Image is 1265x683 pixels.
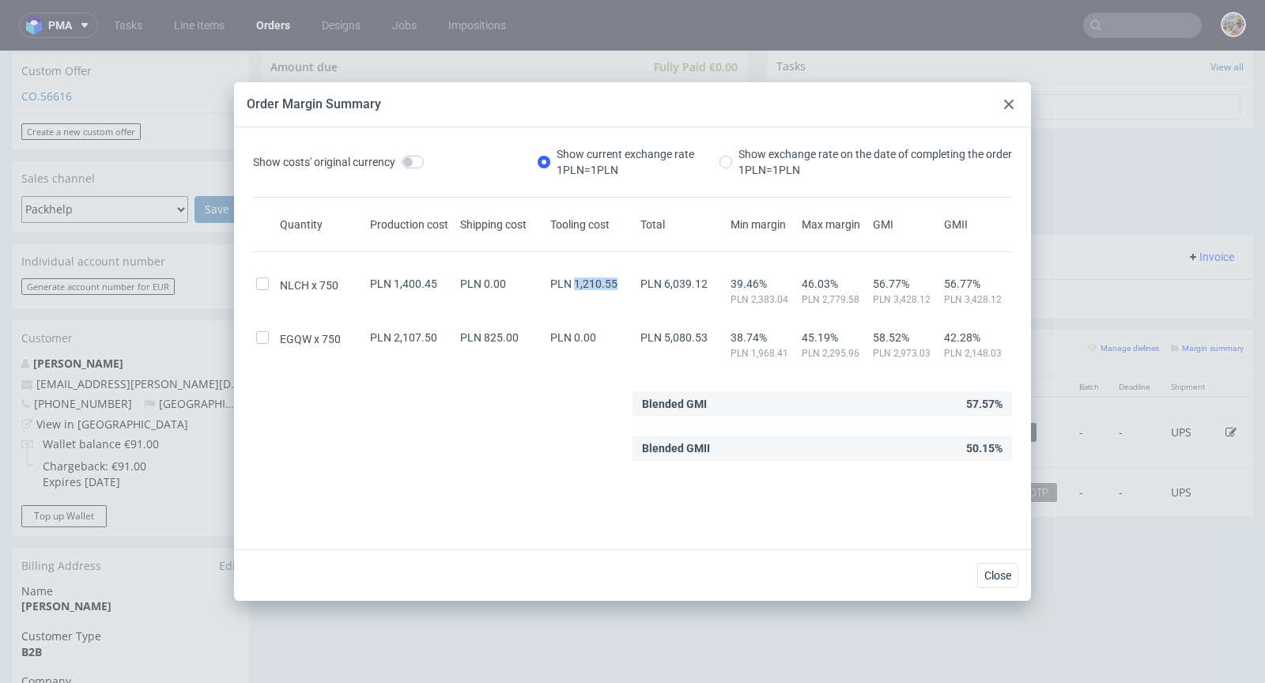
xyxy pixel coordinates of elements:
span: PLN 3,428.12 [873,293,938,306]
small: Manage dielines [1089,293,1159,302]
th: Shipment [1161,326,1216,346]
div: Shipping cost [457,217,547,232]
small: Margin summary [1171,293,1244,302]
td: - [1109,417,1161,466]
div: Order Margin Summary [247,96,381,113]
button: Update Proforma [417,130,501,147]
div: Individual account number [12,194,249,228]
td: €1.59 [849,346,904,417]
input: Type to create new task [780,43,1240,69]
span: PLN 1,400.45 [370,277,437,290]
a: [PERSON_NAME] [33,305,123,320]
span: 56.77% [873,277,938,290]
th: Specs [422,326,806,346]
a: Create a new custom offer [21,73,141,89]
span: PLN 2,107.50 [370,331,437,344]
button: Generate account number for EUR [21,228,175,244]
span: PLN 5,080.53 [640,331,708,344]
span: Chargeback: €91.00 [43,408,159,424]
span: Expires [DATE] [43,424,159,440]
td: 750 [806,417,850,466]
th: LIID [368,326,422,346]
span: 56.77% [944,277,1009,290]
div: Production cost [367,217,457,232]
div: 57.57% [632,391,1012,417]
div: Min margin [727,217,799,232]
span: Blended GMII [642,436,710,461]
td: €1.89 [849,417,904,466]
span: PLN 2,295.96 [802,347,867,360]
div: Show current exchange rate [557,146,694,178]
a: View all [1210,9,1244,23]
div: 1 PLN = 1 PLN [738,162,1012,178]
th: Unit price [849,326,904,346]
div: Tooling cost [547,217,637,232]
strong: B2B [21,594,42,609]
div: No invoices yet [261,228,1253,255]
div: Proforma [261,84,747,119]
span: PLN 0.00 [460,277,506,290]
div: → pre-DTP [985,432,1057,451]
td: - [1109,346,1161,417]
th: Stage [976,326,1069,346]
th: Deadline [1109,326,1161,346]
span: Blended GMI [642,391,707,417]
td: 750 [806,346,850,417]
span: 38.74% [731,331,795,344]
span: PLN 1,210.55 [550,277,617,290]
strong: [PERSON_NAME] [21,548,111,563]
a: PROF 19350/2025 [327,130,417,161]
span: 58.52% [873,331,938,344]
span: Company [21,623,240,639]
div: Customer [12,270,249,305]
span: Close [984,570,1011,581]
span: Customer Type [21,578,240,594]
th: Quant. [806,326,850,346]
a: View in [GEOGRAPHIC_DATA] [36,366,188,381]
div: 1 PLN = 1 PLN [557,162,694,178]
span: PLN 825.00 [460,331,519,344]
span: [PHONE_NUMBER] [21,345,132,360]
span: PLN 3,428.12 [944,293,1009,306]
span: PLN 2,779.58 [802,293,867,306]
img: ico-item-custom-a8f9c3db6a5631ce2f509e228e8b95abde266dc4376634de7b166047de09ff05.png [277,422,356,462]
div: Line Items [261,279,1253,326]
td: Mailer box 364x157x125 mm print outside 1 colour • Custom [422,417,806,466]
th: Net Total [904,326,976,346]
td: - [1070,417,1109,466]
th: Batch [1070,326,1109,346]
span: 39.46% [731,277,795,290]
span: EGQW [280,331,322,347]
div: Custom Offer [12,3,249,38]
div: 750 [277,331,367,347]
span: 45.19% [802,331,867,344]
a: NLCH [378,434,407,449]
div: 50.15% [632,436,1012,461]
div: 750 [277,277,367,293]
span: NLCH [280,277,319,293]
span: Invoice [1187,200,1234,213]
button: Top up Wallet [21,455,107,477]
span: Name [21,533,240,549]
span: PLN 0.00 [550,331,596,344]
th: Design [261,326,368,346]
td: - [1070,346,1109,417]
label: Show costs' original currency [253,146,424,178]
span: PLN 2,148.03 [944,347,1009,360]
div: Quantity [277,217,367,232]
div: Show exchange rate on the date of completing the order [738,146,1012,178]
td: Proforma [270,129,323,163]
span: PLN 1,968.41 [731,347,795,360]
span: Tasks [776,8,806,24]
a: [EMAIL_ADDRESS][PERSON_NAME][DOMAIN_NAME] [36,326,310,341]
div: GMII [941,217,1012,232]
a: Add/change express [432,382,540,397]
button: Close [977,563,1018,588]
td: Mailer box F79 Brown - print outside white • White Ink • No addons [422,346,806,417]
span: 46.03% [802,277,867,290]
p: €1,417.50 [914,434,966,450]
a: CO.56616 [21,38,72,53]
td: UPS [1161,417,1216,466]
div: Max margin [799,217,870,232]
p: €1,192.50 [914,374,966,390]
